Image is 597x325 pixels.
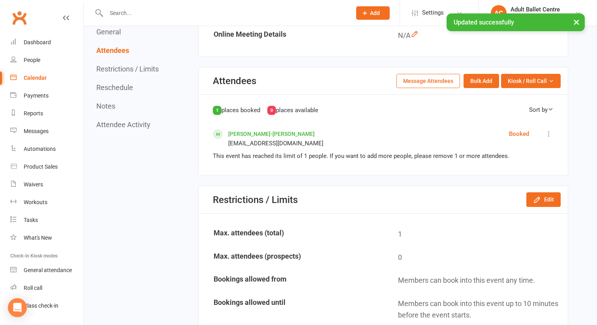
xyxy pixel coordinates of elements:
[10,158,83,176] a: Product Sales
[501,74,561,88] button: Kiosk / Roll Call
[384,246,567,269] td: 0
[213,106,222,115] div: 1
[10,211,83,229] a: Tasks
[24,57,40,63] div: People
[384,223,567,246] td: 1
[96,46,129,54] button: Attendees
[398,30,562,41] div: N/A
[24,128,49,134] div: Messages
[96,65,159,73] button: Restrictions / Limits
[447,13,585,31] div: Updated successfully
[10,51,83,69] a: People
[10,122,83,140] a: Messages
[464,74,499,88] button: Bulk Add
[24,267,72,273] div: General attendance
[511,13,560,20] div: Adult Ballet Centre
[228,131,315,137] a: [PERSON_NAME]-[PERSON_NAME]
[10,34,83,51] a: Dashboard
[422,4,444,22] span: Settings
[24,75,47,81] div: Calendar
[24,199,47,205] div: Workouts
[356,6,390,20] button: Add
[24,217,38,223] div: Tasks
[10,87,83,105] a: Payments
[10,193,83,211] a: Workouts
[199,223,383,246] td: Max. attendees (total)
[96,120,150,129] button: Attendee Activity
[213,152,509,160] span: This event has reached its limit of 1 people. If you want to add more people, please remove 1 or ...
[526,192,561,207] button: Edit
[10,279,83,297] a: Roll call
[10,261,83,279] a: General attendance kiosk mode
[384,269,567,292] td: Members can book into this event any time.
[24,92,49,99] div: Payments
[96,102,115,110] button: Notes
[213,194,298,205] div: Restrictions / Limits
[199,269,383,292] td: Bookings allowed from
[24,39,51,45] div: Dashboard
[228,139,323,148] div: [EMAIL_ADDRESS][DOMAIN_NAME]
[10,69,83,87] a: Calendar
[370,10,380,16] span: Add
[396,74,460,88] button: Message Attendees
[569,13,584,30] button: ×
[199,246,383,269] td: Max. attendees (prospects)
[104,8,346,19] input: Search...
[24,302,58,309] div: Class check-in
[24,163,58,170] div: Product Sales
[24,181,43,188] div: Waivers
[267,106,276,115] div: 0
[276,107,318,114] span: places available
[9,8,29,28] a: Clubworx
[24,285,42,291] div: Roll call
[24,146,56,152] div: Automations
[199,24,383,47] td: Online Meeting Details
[213,75,256,86] div: Attendees
[511,6,560,13] div: Adult Ballet Centre
[509,129,529,139] div: Booked
[10,297,83,315] a: Class kiosk mode
[10,176,83,193] a: Waivers
[24,110,43,116] div: Reports
[8,298,27,317] div: Open Intercom Messenger
[24,235,52,241] div: What's New
[10,140,83,158] a: Automations
[491,5,507,21] div: AC
[508,77,547,85] span: Kiosk / Roll Call
[10,105,83,122] a: Reports
[222,107,260,114] span: places booked
[10,229,83,247] a: What's New
[96,83,133,92] button: Reschedule
[529,105,554,115] div: Sort by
